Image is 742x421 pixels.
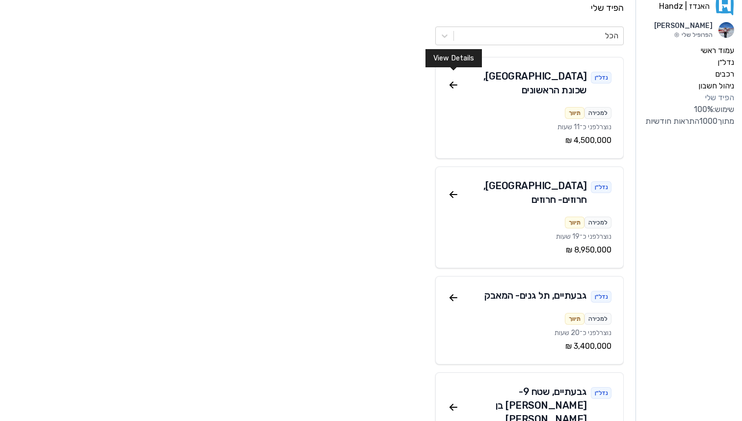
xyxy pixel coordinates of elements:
div: [GEOGRAPHIC_DATA] , חרוזים - חרוזים [459,179,587,206]
a: נדל״ן [644,56,734,68]
p: הפרופיל שלי [654,31,713,39]
p: [PERSON_NAME] [654,21,713,31]
a: רכבים [644,68,734,80]
label: ניהול חשבון [698,80,734,92]
span: נוצר לפני כ־11 שעות [557,123,611,131]
a: ניהול חשבון [644,80,734,92]
label: רכבים [715,68,734,80]
div: גבעתיים , תל גנים - המאבק [484,288,587,303]
div: ‏3,400,000 ‏₪ [448,340,611,352]
div: למכירה [584,107,611,119]
img: תמונת פרופיל [718,22,734,38]
a: עמוד ראשי [644,45,734,56]
div: תיווך [565,217,584,228]
div: שימוש: 100 % מתוך 1000 התראות חודשיות [644,104,734,127]
div: [GEOGRAPHIC_DATA] , שכונת הראשונים [459,69,587,97]
div: ‏4,500,000 ‏₪ [448,135,611,146]
div: נדל״ן [591,387,612,399]
div: תיווך [565,313,584,325]
div: ‏8,950,000 ‏₪ [448,244,611,256]
div: תיווך [565,107,584,119]
span: נוצר לפני כ־20 שעות [555,329,611,337]
label: נדל״ן [717,56,734,68]
span: נוצר לפני כ־19 שעות [556,232,611,241]
label: עמוד ראשי [701,45,734,56]
a: תמונת פרופיל[PERSON_NAME]הפרופיל שלי [644,21,734,39]
h1: הפיד שלי [12,1,624,15]
div: למכירה [584,313,611,325]
div: למכירה [584,217,611,228]
div: נדל״ן [591,72,612,84]
label: הפיד שלי [705,92,734,104]
a: הפיד שלי [644,92,734,104]
div: נדל״ן [591,181,612,193]
div: נדל״ן [591,291,612,303]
